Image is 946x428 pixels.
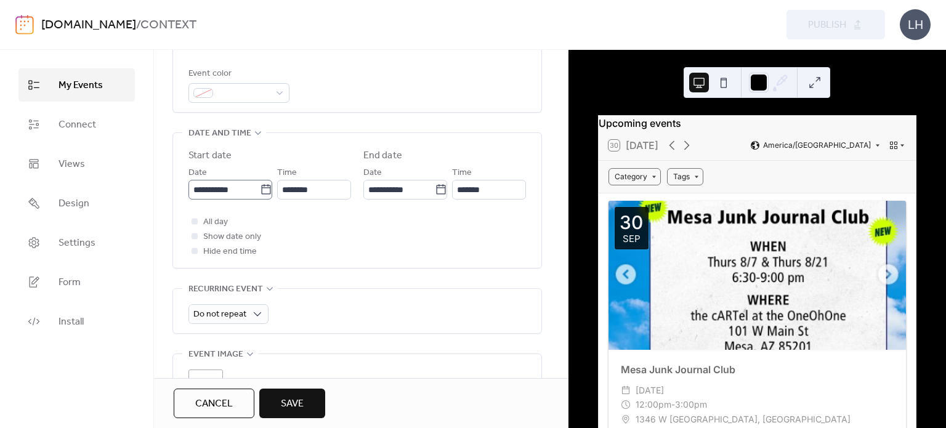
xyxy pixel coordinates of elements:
[363,166,382,180] span: Date
[41,14,136,37] a: [DOMAIN_NAME]
[18,187,135,220] a: Design
[620,213,643,232] div: 30
[59,157,85,172] span: Views
[281,397,304,411] span: Save
[18,226,135,259] a: Settings
[203,38,281,52] span: Link to Google Maps
[18,305,135,338] a: Install
[599,116,916,131] div: Upcoming events
[763,142,871,149] span: America/[GEOGRAPHIC_DATA]
[188,369,223,404] div: ;
[203,230,261,244] span: Show date only
[195,397,233,411] span: Cancel
[193,306,246,323] span: Do not repeat
[59,118,96,132] span: Connect
[621,363,735,376] a: Mesa Junk Journal Club
[259,389,325,418] button: Save
[174,389,254,418] button: Cancel
[621,383,631,398] div: ​
[621,412,631,427] div: ​
[59,315,84,329] span: Install
[59,275,81,290] span: Form
[203,215,228,230] span: All day
[136,14,140,37] b: /
[18,265,135,299] a: Form
[140,14,196,37] b: CONTEXT
[363,148,402,163] div: End date
[59,78,103,93] span: My Events
[188,282,263,297] span: Recurring event
[18,68,135,102] a: My Events
[18,108,135,141] a: Connect
[59,236,95,251] span: Settings
[623,234,641,243] div: Sep
[621,397,631,412] div: ​
[15,15,34,34] img: logo
[636,412,851,427] span: 1346 W [GEOGRAPHIC_DATA], [GEOGRAPHIC_DATA]
[452,166,472,180] span: Time
[188,166,207,180] span: Date
[636,383,664,398] span: [DATE]
[900,9,931,40] div: LH
[59,196,89,211] span: Design
[277,166,297,180] span: Time
[18,147,135,180] a: Views
[636,397,671,412] span: 12:00pm
[675,397,707,412] span: 3:00pm
[188,347,243,362] span: Event image
[671,397,675,412] span: -
[203,244,257,259] span: Hide end time
[188,126,251,141] span: Date and time
[188,67,287,81] div: Event color
[188,148,232,163] div: Start date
